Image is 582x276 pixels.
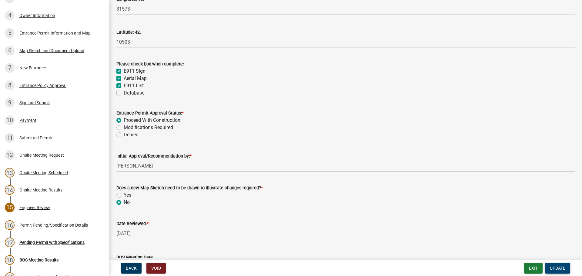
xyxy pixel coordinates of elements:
[124,68,145,75] label: E911 Sign
[124,124,173,131] label: Modifications Required
[126,266,137,271] span: Back
[19,171,68,175] div: Onsite Meeting Scheduled
[524,263,543,274] button: Exit
[19,258,59,262] div: BOS Meeting Results
[19,223,88,227] div: Permit Pending/Specification Details
[5,98,15,108] div: 9
[5,133,15,143] div: 11
[116,186,263,190] label: Does a new Map Sketch need to be drawn to illustrate changes required?
[5,203,15,212] div: 15
[19,31,91,35] div: Entrance Permit Information and Map
[19,188,62,192] div: Onsite Meeting Results
[5,220,15,230] div: 16
[19,118,36,122] div: Payment
[116,30,141,35] label: Latitude: 42.
[5,168,15,178] div: 13
[5,185,15,195] div: 14
[5,11,15,20] div: 4
[5,28,15,38] div: 5
[124,117,180,124] label: Proceed With Construction
[5,150,15,160] div: 12
[19,48,84,53] div: Map Sketch and Document Upload
[19,13,55,18] div: Owner Information
[121,263,142,274] button: Back
[146,263,166,274] button: Void
[550,266,565,271] span: Update
[19,66,46,70] div: New Entrance
[124,75,147,82] label: Aerial Map
[19,136,52,140] div: Submitted Permit
[19,101,50,105] div: Sign and Submit
[116,154,192,158] label: Initial Approval/Recommendation by:
[19,153,64,157] div: Onsite Meeting Request
[5,81,15,90] div: 8
[19,240,85,244] div: Pending Permit with Specifications
[5,238,15,247] div: 17
[124,199,130,206] label: No
[124,131,139,138] label: Denied
[5,115,15,125] div: 10
[5,46,15,55] div: 6
[116,227,172,240] input: mm/dd/yyyy
[19,83,66,88] div: Entrance Policy Approval
[116,62,184,66] label: Please check box when complete:
[116,222,149,226] label: Date Reviewed:
[116,255,153,260] label: BOS Meeting Date
[124,89,144,97] label: Database
[5,63,15,73] div: 7
[545,263,570,274] button: Update
[124,191,131,199] label: Yes
[124,82,144,89] label: E911 List
[116,111,184,115] label: Entrance Permit Approval Status:
[19,205,50,210] div: Engineer Review
[5,255,15,265] div: 18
